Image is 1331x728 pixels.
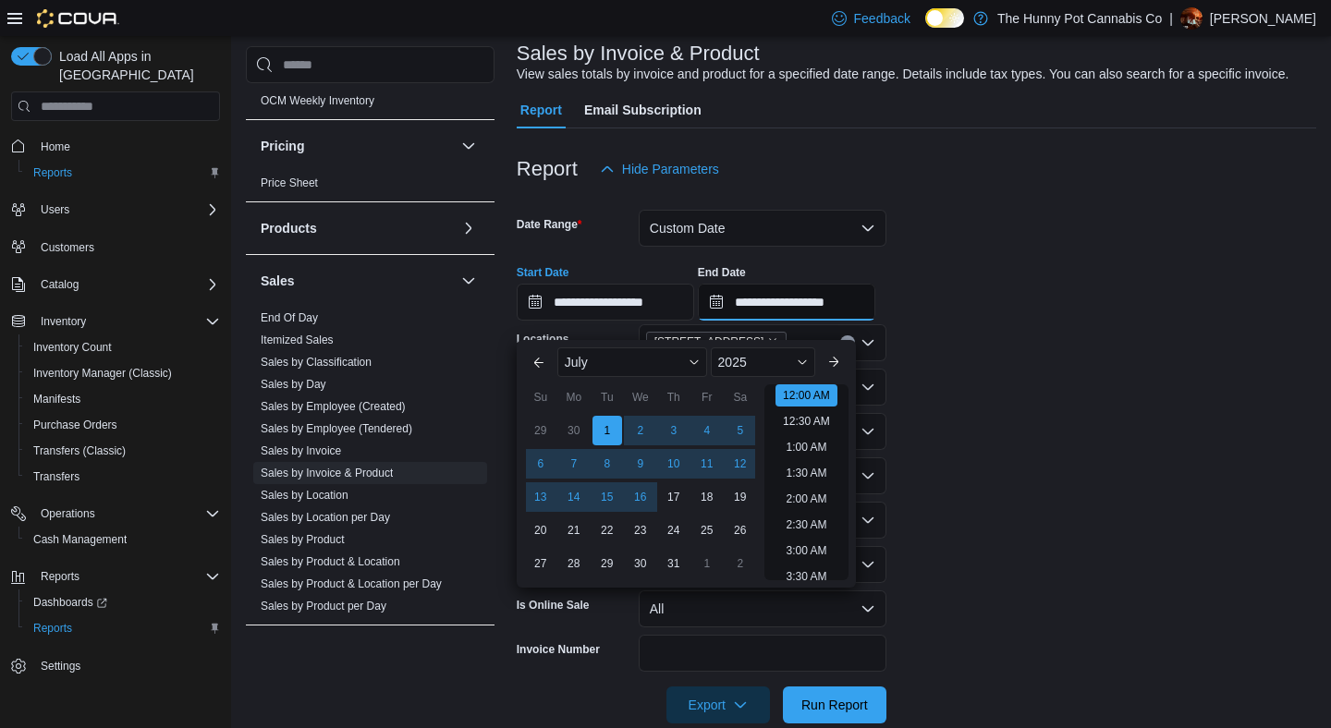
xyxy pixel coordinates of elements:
[4,564,227,589] button: Reports
[18,438,227,464] button: Transfers (Classic)
[659,449,689,479] div: day-10
[26,617,220,639] span: Reports
[559,382,589,412] div: Mo
[261,600,386,613] a: Sales by Product per Day
[33,418,117,432] span: Purchase Orders
[659,549,689,578] div: day-31
[33,443,126,458] span: Transfers (Classic)
[33,165,72,180] span: Reports
[26,466,87,488] a: Transfers
[861,424,875,439] button: Open list of options
[711,347,816,377] div: Button. Open the year selector. 2025 is currently selected.
[33,237,102,259] a: Customers
[592,549,622,578] div: day-29
[557,347,707,377] div: Button. Open the month selector. July is currently selected.
[592,449,622,479] div: day-8
[33,199,77,221] button: Users
[517,217,582,232] label: Date Range
[18,334,227,360] button: Inventory Count
[41,140,70,154] span: Home
[261,176,318,190] span: Price Sheet
[41,506,95,521] span: Operations
[778,462,834,484] li: 1:30 AM
[783,686,886,723] button: Run Report
[18,464,227,490] button: Transfers
[261,555,400,568] a: Sales by Product & Location
[646,332,788,352] span: 1405 Carling Ave
[26,336,220,358] span: Inventory Count
[778,565,834,588] li: 3:30 AM
[26,162,220,184] span: Reports
[622,160,719,178] span: Hide Parameters
[26,528,134,551] a: Cash Management
[261,333,334,347] span: Itemized Sales
[698,284,875,321] input: Press the down key to open a popover containing a calendar.
[246,172,495,201] div: Pricing
[33,310,93,333] button: Inventory
[925,28,926,29] span: Dark Mode
[726,549,755,578] div: day-2
[626,516,655,545] div: day-23
[517,284,694,321] input: Press the down key to enter a popover containing a calendar. Press the escape key to close the po...
[4,272,227,297] button: Catalog
[261,489,348,502] a: Sales by Location
[4,132,227,159] button: Home
[261,93,374,108] span: OCM Weekly Inventory
[4,652,227,679] button: Settings
[261,137,454,155] button: Pricing
[520,91,562,128] span: Report
[726,482,755,512] div: day-19
[261,219,317,237] h3: Products
[4,309,227,334] button: Inventory
[41,314,86,329] span: Inventory
[261,272,454,290] button: Sales
[33,340,112,355] span: Inventory Count
[26,414,125,436] a: Purchase Orders
[801,696,868,714] span: Run Report
[246,90,495,119] div: OCM
[458,135,480,157] button: Pricing
[666,686,770,723] button: Export
[654,333,764,351] span: [STREET_ADDRESS]
[261,378,326,391] a: Sales by Day
[775,410,837,432] li: 12:30 AM
[18,412,227,438] button: Purchase Orders
[778,488,834,510] li: 2:00 AM
[26,388,88,410] a: Manifests
[33,366,172,381] span: Inventory Manager (Classic)
[778,436,834,458] li: 1:00 AM
[726,416,755,445] div: day-5
[526,482,556,512] div: day-13
[639,210,886,247] button: Custom Date
[246,307,495,625] div: Sales
[33,565,87,588] button: Reports
[1180,7,1203,30] div: James Grant
[41,569,79,584] span: Reports
[41,277,79,292] span: Catalog
[1210,7,1316,30] p: [PERSON_NAME]
[692,482,722,512] div: day-18
[592,482,622,512] div: day-15
[559,416,589,445] div: day-30
[4,501,227,527] button: Operations
[33,654,220,677] span: Settings
[458,270,480,292] button: Sales
[526,516,556,545] div: day-20
[261,577,442,590] a: Sales by Product & Location per Day
[565,355,588,370] span: July
[33,310,220,333] span: Inventory
[559,449,589,479] div: day-7
[659,516,689,545] div: day-24
[261,443,341,458] span: Sales by Invoice
[726,516,755,545] div: day-26
[33,532,127,547] span: Cash Management
[41,202,69,217] span: Users
[584,91,702,128] span: Email Subscription
[526,549,556,578] div: day-27
[659,416,689,445] div: day-3
[517,158,578,180] h3: Report
[261,511,390,524] a: Sales by Location per Day
[26,591,220,613] span: Dashboards
[261,377,326,392] span: Sales by Day
[261,310,318,325] span: End Of Day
